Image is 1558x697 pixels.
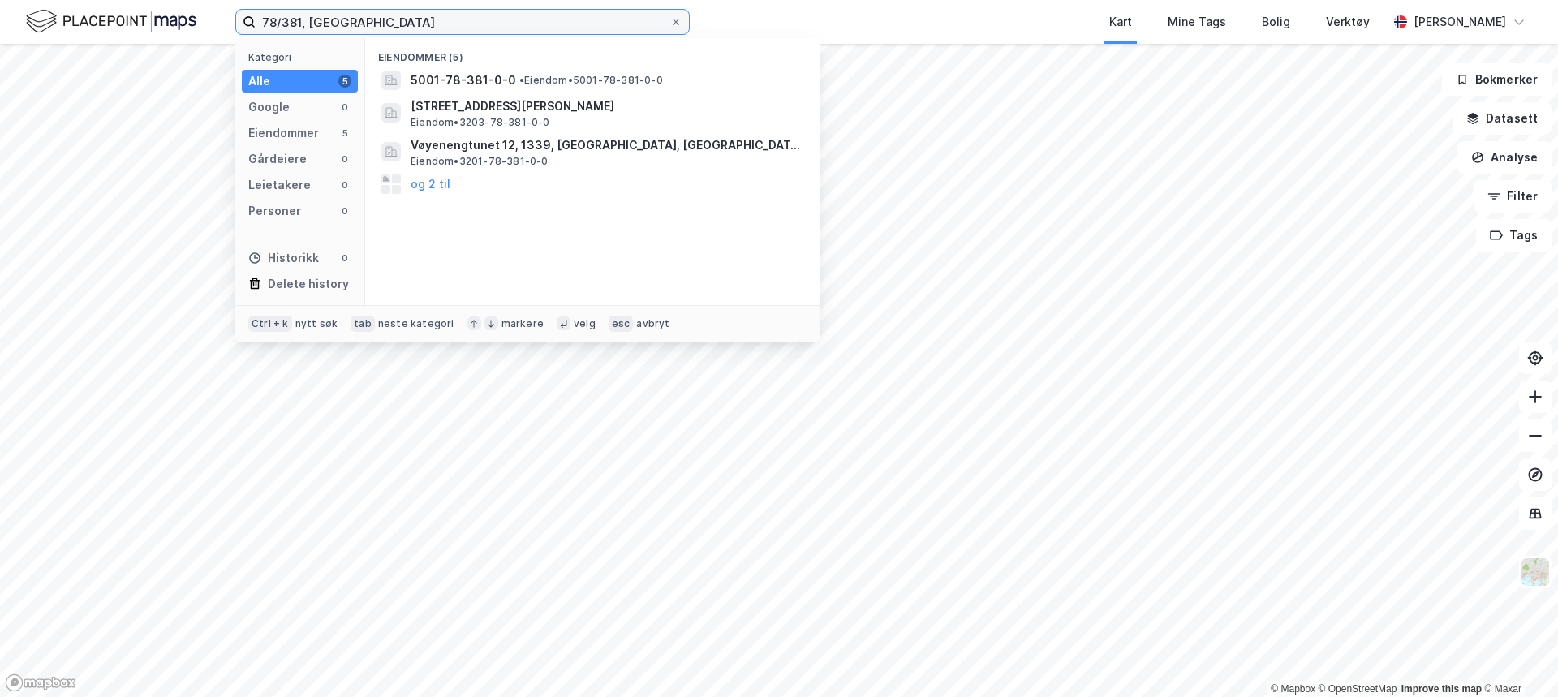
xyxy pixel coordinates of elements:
div: Eiendommer [248,123,319,143]
div: 0 [338,252,351,265]
div: nytt søk [295,317,338,330]
div: avbryt [636,317,669,330]
div: Bolig [1262,12,1290,32]
div: Historikk [248,248,319,268]
span: Eiendom • 5001-78-381-0-0 [519,74,663,87]
div: Kart [1109,12,1132,32]
div: 0 [338,153,351,166]
div: Verktøy [1326,12,1370,32]
div: 0 [338,101,351,114]
div: 0 [338,179,351,191]
div: Personer [248,201,301,221]
a: OpenStreetMap [1319,683,1397,695]
div: tab [351,316,375,332]
div: Google [248,97,290,117]
button: Tags [1476,219,1552,252]
div: [PERSON_NAME] [1414,12,1506,32]
a: Mapbox [1271,683,1315,695]
div: markere [501,317,544,330]
div: esc [609,316,634,332]
div: Eiendommer (5) [365,38,820,67]
span: Eiendom • 3201-78-381-0-0 [411,155,549,168]
div: Gårdeiere [248,149,307,169]
button: og 2 til [411,174,450,194]
div: Leietakere [248,175,311,195]
div: 5 [338,75,351,88]
img: Z [1520,557,1551,587]
span: [STREET_ADDRESS][PERSON_NAME] [411,97,800,116]
button: Bokmerker [1442,63,1552,96]
a: Improve this map [1401,683,1482,695]
div: Delete history [268,274,349,294]
span: Vøyenengtunet 12, 1339, [GEOGRAPHIC_DATA], [GEOGRAPHIC_DATA] [411,136,800,155]
a: Mapbox homepage [5,673,76,692]
button: Analyse [1457,141,1552,174]
div: Alle [248,71,270,91]
div: Mine Tags [1168,12,1226,32]
div: Kategori [248,51,358,63]
span: 5001-78-381-0-0 [411,71,516,90]
div: neste kategori [378,317,454,330]
iframe: Chat Widget [1477,619,1558,697]
div: Ctrl + k [248,316,292,332]
button: Datasett [1453,102,1552,135]
span: Eiendom • 3203-78-381-0-0 [411,116,550,129]
div: 0 [338,204,351,217]
img: logo.f888ab2527a4732fd821a326f86c7f29.svg [26,7,196,36]
input: Søk på adresse, matrikkel, gårdeiere, leietakere eller personer [256,10,669,34]
div: velg [574,317,596,330]
span: • [519,74,524,86]
button: Filter [1474,180,1552,213]
div: 5 [338,127,351,140]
